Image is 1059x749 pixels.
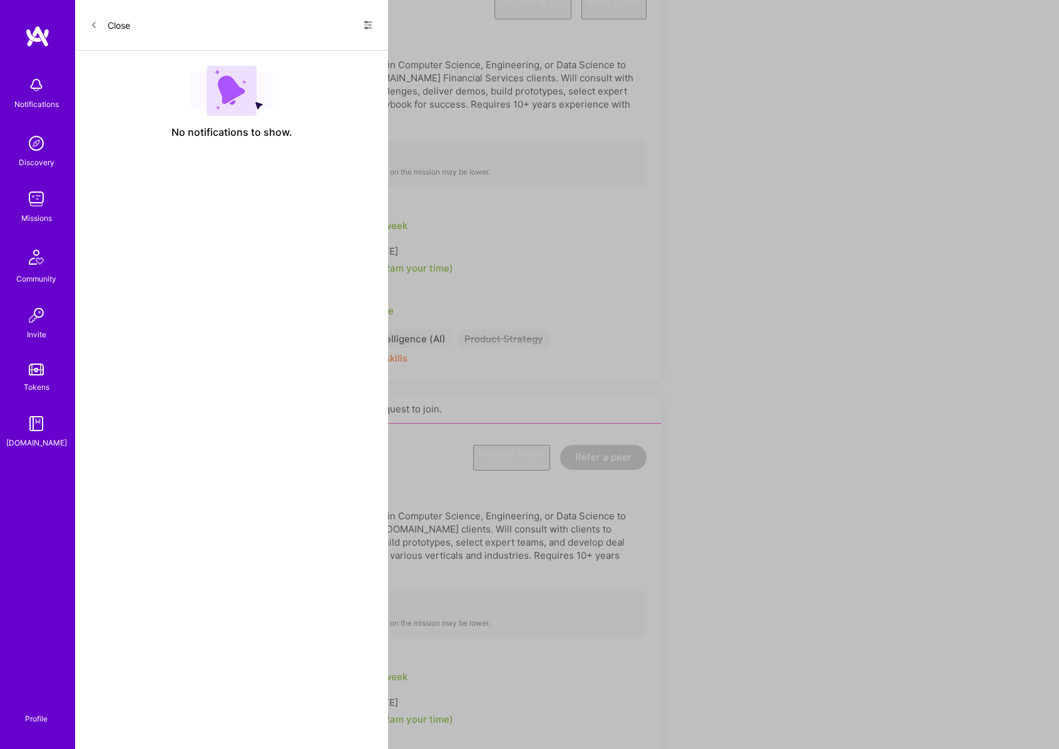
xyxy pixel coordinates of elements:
div: Community [16,272,56,285]
div: Invite [27,328,46,341]
button: Close [90,15,130,35]
img: Invite [24,303,49,328]
div: Profile [25,712,48,724]
img: Community [21,242,51,272]
div: Tokens [24,380,49,394]
img: logo [25,25,50,48]
img: guide book [24,411,49,436]
div: Notifications [14,98,59,111]
img: tokens [29,364,44,375]
img: bell [24,73,49,98]
span: No notifications to show. [171,126,292,139]
div: Missions [21,211,52,225]
div: [DOMAIN_NAME] [6,436,67,449]
a: Profile [21,699,52,724]
img: teamwork [24,186,49,211]
div: Discovery [19,156,54,169]
img: discovery [24,131,49,156]
img: empty [190,66,273,116]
